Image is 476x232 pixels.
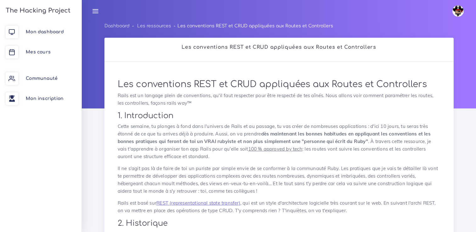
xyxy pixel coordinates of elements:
[118,199,440,214] p: Rails est basé sur , qui est un style d'architecture logicielle très courant sur le web. En suiva...
[118,92,440,107] p: Rails est un langage plein de conventions, qu'il faut respecter pour être respecté de tes aînés. ...
[26,30,64,34] span: Mon dashboard
[26,50,51,54] span: Mes cours
[248,146,302,152] u: 100 % approved by tech
[118,165,440,195] p: Il ne s'agit pas là de faire de toi un puriste par simple envie de se conformer à la communauté R...
[137,24,171,28] a: Les ressources
[452,5,464,17] img: avatar
[118,123,440,160] p: Cette semaine, tu plonges à fond dans l'univers de Rails et au passage, tu vas créer de nombreuse...
[118,79,440,90] h1: Les conventions REST et CRUD appliquées aux Routes et Controllers
[118,219,440,228] h2: 2. Historique
[104,24,130,28] a: Dashboard
[171,22,333,30] li: Les conventions REST et CRUD appliquées aux Routes et Controllers
[4,7,70,14] h3: The Hacking Project
[111,44,447,50] h2: Les conventions REST et CRUD appliquées aux Routes et Controllers
[26,76,58,81] span: Communauté
[26,96,64,101] span: Mon inscription
[118,111,440,120] h2: 1. Introduction
[156,200,240,206] a: REST (representational state transfer)
[118,131,431,144] strong: dès maintenant les bonnes habitudes en appliquant les conventions et les bonnes pratiques qui fer...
